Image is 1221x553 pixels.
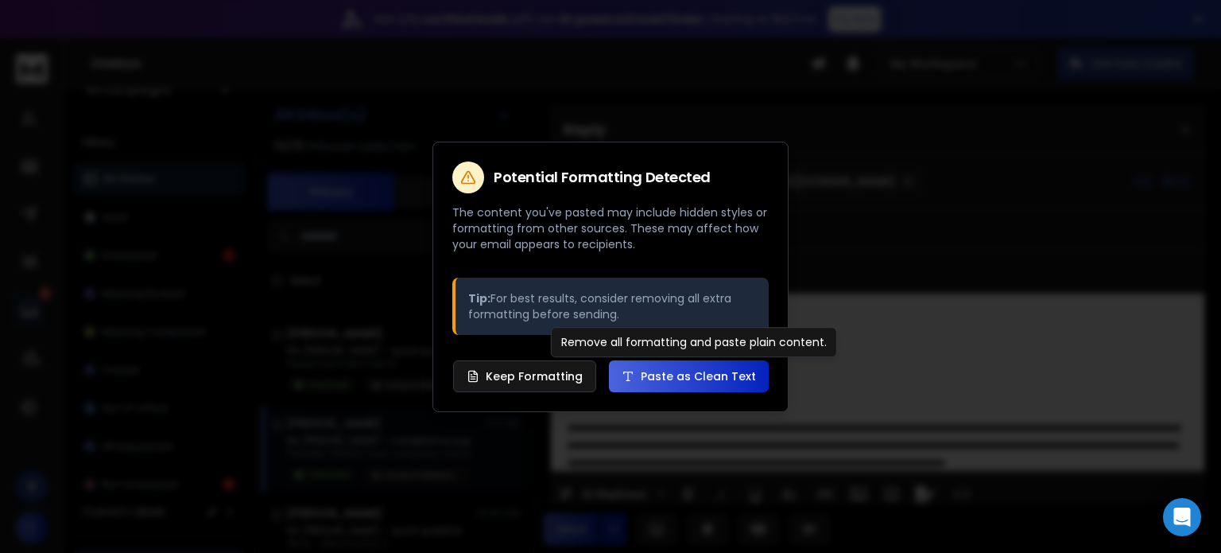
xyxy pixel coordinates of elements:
[453,360,596,392] button: Keep Formatting
[468,290,490,306] strong: Tip:
[551,327,837,357] div: Remove all formatting and paste plain content.
[494,170,711,185] h2: Potential Formatting Detected
[1163,498,1201,536] div: Open Intercom Messenger
[609,360,769,392] button: Paste as Clean Text
[452,204,769,252] p: The content you've pasted may include hidden styles or formatting from other sources. These may a...
[468,290,756,322] p: For best results, consider removing all extra formatting before sending.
